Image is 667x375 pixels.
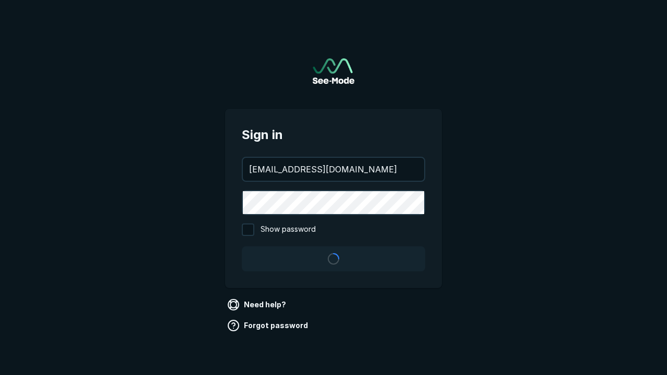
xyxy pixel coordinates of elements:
span: Show password [261,223,316,236]
a: Go to sign in [313,58,354,84]
span: Sign in [242,126,425,144]
img: See-Mode Logo [313,58,354,84]
input: your@email.com [243,158,424,181]
a: Forgot password [225,317,312,334]
a: Need help? [225,296,290,313]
